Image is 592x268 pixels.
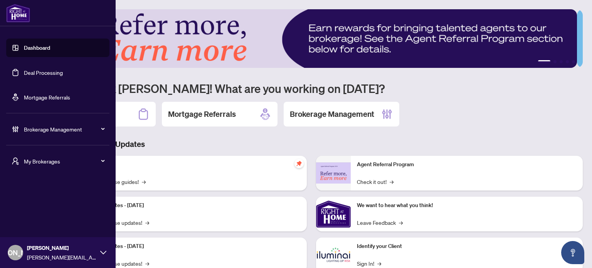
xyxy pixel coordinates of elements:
[81,242,301,251] p: Platform Updates - [DATE]
[168,109,236,120] h2: Mortgage Referrals
[316,162,351,184] img: Agent Referral Program
[81,201,301,210] p: Platform Updates - [DATE]
[24,125,104,133] span: Brokerage Management
[24,157,104,165] span: My Brokerages
[357,259,381,268] a: Sign In!→
[6,4,30,22] img: logo
[390,177,394,186] span: →
[24,94,70,101] a: Mortgage Referrals
[566,60,569,63] button: 4
[377,259,381,268] span: →
[40,139,583,150] h3: Brokerage & Industry Updates
[316,197,351,231] img: We want to hear what you think!
[12,157,19,165] span: user-switch
[357,177,394,186] a: Check it out!→
[145,259,149,268] span: →
[560,60,563,63] button: 3
[142,177,146,186] span: →
[538,60,550,63] button: 1
[81,160,301,169] p: Self-Help
[24,44,50,51] a: Dashboard
[27,244,96,252] span: [PERSON_NAME]
[40,9,577,68] img: Slide 0
[553,60,557,63] button: 2
[399,218,403,227] span: →
[145,218,149,227] span: →
[357,242,577,251] p: Identify your Client
[357,201,577,210] p: We want to hear what you think!
[40,81,583,96] h1: Welcome back [PERSON_NAME]! What are you working on [DATE]?
[357,218,403,227] a: Leave Feedback→
[572,60,575,63] button: 5
[294,159,304,168] span: pushpin
[24,69,63,76] a: Deal Processing
[290,109,374,120] h2: Brokerage Management
[357,160,577,169] p: Agent Referral Program
[561,241,584,264] button: Open asap
[27,253,96,261] span: [PERSON_NAME][EMAIL_ADDRESS][DOMAIN_NAME]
